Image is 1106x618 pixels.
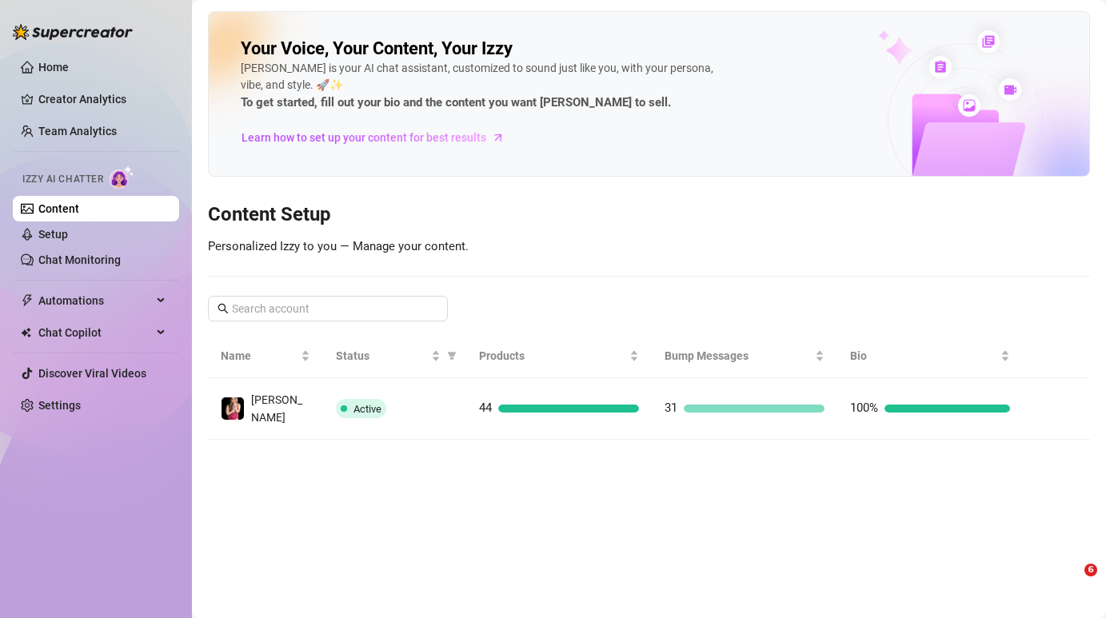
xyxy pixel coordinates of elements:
[13,24,133,40] img: logo-BBDzfeDw.svg
[38,61,69,74] a: Home
[479,347,626,365] span: Products
[447,351,457,361] span: filter
[38,86,166,112] a: Creator Analytics
[38,253,121,266] a: Chat Monitoring
[38,125,117,138] a: Team Analytics
[241,95,671,110] strong: To get started, fill out your bio and the content you want [PERSON_NAME] to sell.
[665,401,677,415] span: 31
[242,129,486,146] span: Learn how to set up your content for best results
[850,401,878,415] span: 100%
[336,347,428,365] span: Status
[479,401,492,415] span: 44
[353,403,381,415] span: Active
[837,334,1023,378] th: Bio
[38,228,68,241] a: Setup
[1084,564,1097,576] span: 6
[1052,564,1090,602] iframe: Intercom live chat
[38,288,152,313] span: Automations
[251,393,302,424] span: [PERSON_NAME]
[218,303,229,314] span: search
[38,202,79,215] a: Content
[841,13,1089,176] img: ai-chatter-content-library-cLFOSyPT.png
[665,347,812,365] span: Bump Messages
[652,334,837,378] th: Bump Messages
[850,347,997,365] span: Bio
[22,172,103,187] span: Izzy AI Chatter
[38,367,146,380] a: Discover Viral Videos
[38,399,81,412] a: Settings
[241,60,721,113] div: [PERSON_NAME] is your AI chat assistant, customized to sound just like you, with your persona, vi...
[21,327,31,338] img: Chat Copilot
[208,334,323,378] th: Name
[110,165,134,189] img: AI Chatter
[221,347,297,365] span: Name
[466,334,652,378] th: Products
[208,239,469,253] span: Personalized Izzy to you — Manage your content.
[222,397,244,420] img: Erin
[21,294,34,307] span: thunderbolt
[208,202,1090,228] h3: Content Setup
[490,130,506,146] span: arrow-right
[241,125,517,150] a: Learn how to set up your content for best results
[232,300,425,317] input: Search account
[323,334,466,378] th: Status
[444,344,460,368] span: filter
[241,38,513,60] h2: Your Voice, Your Content, Your Izzy
[38,320,152,345] span: Chat Copilot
